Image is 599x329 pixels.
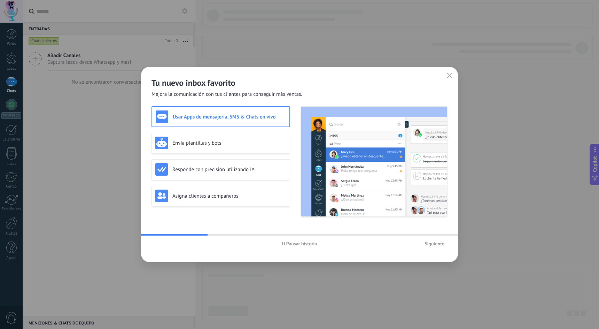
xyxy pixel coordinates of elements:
h3: Envía plantillas y bots [172,140,286,146]
span: Mejora la comunicación con tus clientes para conseguir más ventas. [151,91,302,98]
span: Pausar historia [286,241,317,246]
h2: Tu nuevo inbox favorito [151,77,448,88]
h3: Usar Apps de mensajería, SMS & Chats en vivo [173,114,286,120]
span: Siguiente [425,241,444,246]
h3: Asigna clientes a compañeros [172,193,286,199]
h3: Responde con precisión utilizando IA [172,166,286,173]
button: Pausar historia [279,238,320,249]
button: Siguiente [421,238,448,249]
